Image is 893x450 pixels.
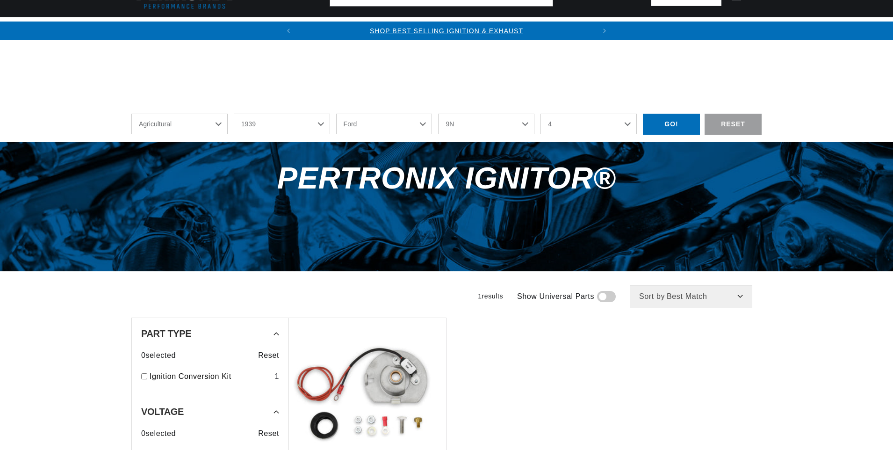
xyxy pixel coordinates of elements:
[298,26,595,36] div: Announcement
[336,17,498,39] summary: Headers, Exhausts & Components
[643,114,700,135] div: GO!
[131,17,232,39] summary: Ignition Conversions
[150,370,271,383] a: Ignition Conversion Kit
[438,114,534,134] select: Model
[258,349,279,362] span: Reset
[661,17,749,39] summary: Spark Plug Wires
[232,17,336,39] summary: Coils & Distributors
[141,407,184,416] span: Voltage
[478,292,503,300] span: 1 results
[540,114,637,134] select: Engine
[108,22,785,40] slideshow-component: Translation missing: en.sections.announcements.announcement_bar
[141,428,176,440] span: 0 selected
[498,17,569,39] summary: Engine Swaps
[705,114,762,135] div: RESET
[595,22,614,40] button: Translation missing: en.sections.announcements.next_announcement
[234,114,330,134] select: Year
[258,428,279,440] span: Reset
[274,370,279,383] div: 1
[639,293,665,300] span: Sort by
[630,285,752,308] select: Sort by
[279,22,298,40] button: Translation missing: en.sections.announcements.previous_announcement
[336,114,432,134] select: Make
[141,329,191,338] span: Part Type
[277,161,616,195] span: PerTronix Ignitor®
[131,114,228,134] select: Ride Type
[750,17,815,39] summary: Motorcycle
[370,27,523,35] a: SHOP BEST SELLING IGNITION & EXHAUST
[141,349,176,362] span: 0 selected
[298,26,595,36] div: 1 of 2
[517,290,594,303] span: Show Universal Parts
[569,17,661,39] summary: Battery Products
